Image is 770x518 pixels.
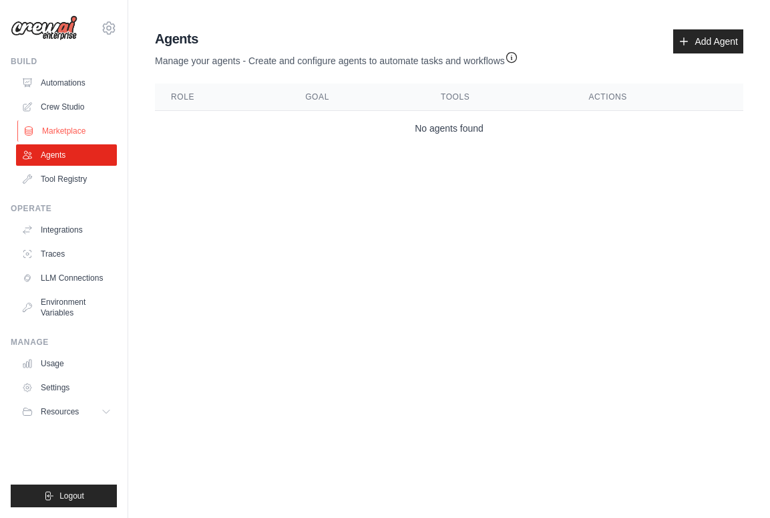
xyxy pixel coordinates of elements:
[16,353,117,374] a: Usage
[155,48,518,68] p: Manage your agents - Create and configure agents to automate tasks and workflows
[16,267,117,289] a: LLM Connections
[17,120,118,142] a: Marketplace
[16,219,117,241] a: Integrations
[11,203,117,214] div: Operate
[289,84,425,111] th: Goal
[11,485,117,507] button: Logout
[11,56,117,67] div: Build
[16,291,117,323] a: Environment Variables
[11,337,117,348] div: Manage
[41,406,79,417] span: Resources
[155,84,289,111] th: Role
[59,491,84,501] span: Logout
[11,15,77,41] img: Logo
[425,84,572,111] th: Tools
[16,96,117,118] a: Crew Studio
[16,377,117,398] a: Settings
[16,72,117,94] a: Automations
[16,401,117,422] button: Resources
[673,29,743,53] a: Add Agent
[572,84,743,111] th: Actions
[16,243,117,265] a: Traces
[155,111,743,146] td: No agents found
[16,144,117,166] a: Agents
[16,168,117,190] a: Tool Registry
[155,29,518,48] h2: Agents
